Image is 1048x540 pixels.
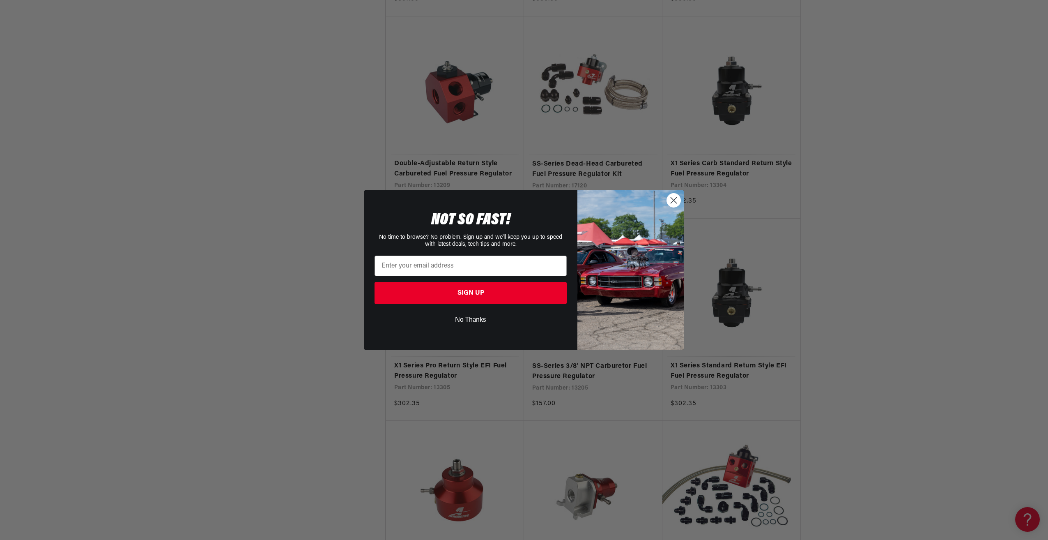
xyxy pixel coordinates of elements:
[379,234,562,247] span: No time to browse? No problem. Sign up and we'll keep you up to speed with latest deals, tech tip...
[375,256,567,276] input: Enter your email address
[666,193,681,208] button: Close dialog
[375,282,567,304] button: SIGN UP
[431,212,510,228] span: NOT SO FAST!
[375,312,567,328] button: No Thanks
[577,190,684,350] img: 85cdd541-2605-488b-b08c-a5ee7b438a35.jpeg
